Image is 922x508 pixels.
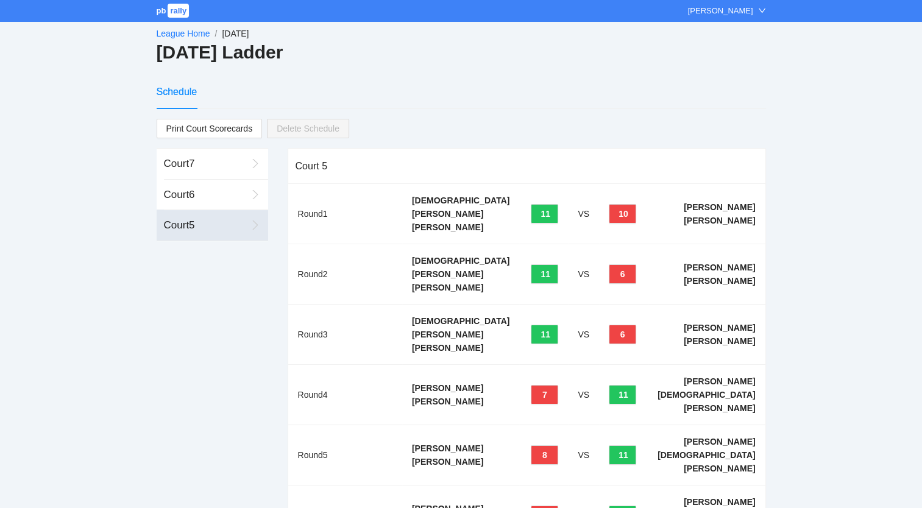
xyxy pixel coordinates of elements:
b: [PERSON_NAME] [684,437,755,446]
span: down [758,7,766,15]
div: Court 5 [296,149,758,183]
button: 6 [609,264,636,284]
td: VS [568,425,599,485]
td: VS [568,305,599,365]
b: [PERSON_NAME] [684,216,755,225]
a: Print Court Scorecards [157,119,263,138]
td: VS [568,184,599,244]
button: 11 [531,264,558,284]
b: [PERSON_NAME] [684,497,755,507]
button: 11 [609,445,636,465]
button: 7 [531,385,558,404]
b: [PERSON_NAME] [412,443,483,453]
b: [PERSON_NAME] [684,376,755,386]
b: [PERSON_NAME] [684,263,755,272]
b: [DEMOGRAPHIC_DATA][PERSON_NAME] [658,450,755,473]
div: Schedule [157,84,197,99]
button: 8 [531,445,558,465]
span: / [215,29,217,38]
b: [PERSON_NAME] [412,383,483,393]
b: [DEMOGRAPHIC_DATA][PERSON_NAME] [658,390,755,413]
span: rally [168,4,189,18]
td: VS [568,365,599,425]
button: 11 [609,385,636,404]
b: [PERSON_NAME] [412,457,483,467]
b: [PERSON_NAME] [684,202,755,212]
b: [PERSON_NAME] [412,283,483,292]
b: [PERSON_NAME] [412,222,483,232]
div: Court 5 [164,217,247,233]
td: Round 3 [288,305,402,365]
button: 10 [609,204,636,224]
td: Round 1 [288,184,402,244]
b: [DEMOGRAPHIC_DATA][PERSON_NAME] [412,256,509,279]
b: [PERSON_NAME] [684,336,755,346]
a: League Home [157,29,210,38]
td: Round 4 [288,365,402,425]
span: pb [157,6,166,15]
div: [PERSON_NAME] [688,5,753,17]
b: [PERSON_NAME] [412,343,483,353]
div: Court 6 [164,187,247,203]
div: Court 7 [164,156,247,172]
td: Round 5 [288,425,402,485]
a: pbrally [157,6,191,15]
b: [DEMOGRAPHIC_DATA][PERSON_NAME] [412,196,509,219]
b: [DEMOGRAPHIC_DATA][PERSON_NAME] [412,316,509,339]
button: 11 [531,325,558,344]
h2: [DATE] Ladder [157,40,766,65]
button: 11 [531,204,558,224]
b: [PERSON_NAME] [684,276,755,286]
button: 6 [609,325,636,344]
span: [DATE] [222,29,249,38]
td: VS [568,244,599,305]
b: [PERSON_NAME] [412,397,483,406]
td: Round 2 [288,244,402,305]
b: [PERSON_NAME] [684,323,755,333]
span: Print Court Scorecards [166,119,253,138]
